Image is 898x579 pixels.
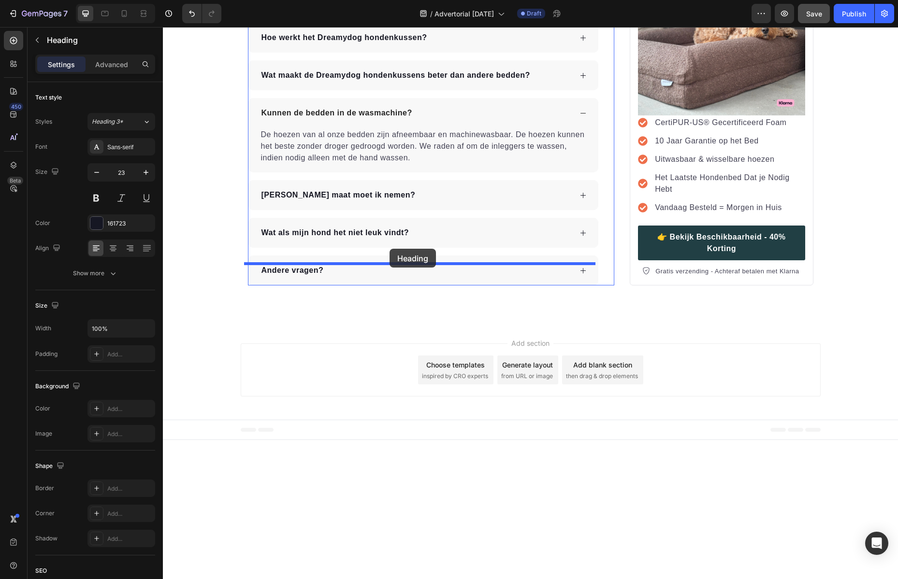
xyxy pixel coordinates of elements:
button: Heading 3* [87,113,155,130]
div: Undo/Redo [182,4,221,23]
button: Publish [834,4,874,23]
div: Shape [35,460,66,473]
p: Advanced [95,59,128,70]
div: Open Intercom Messenger [865,532,888,555]
p: Settings [48,59,75,70]
div: Align [35,242,62,255]
div: 450 [9,103,23,111]
span: Draft [527,9,541,18]
div: Shadow [35,534,58,543]
div: SEO [35,566,47,575]
div: Font [35,142,47,151]
span: Advertorial [DATE] [435,9,494,19]
span: Save [806,10,822,18]
p: 7 [63,8,68,19]
button: Save [798,4,830,23]
div: 161723 [107,219,153,228]
div: Add... [107,484,153,493]
div: Width [35,324,51,333]
div: Padding [35,350,58,358]
div: Color [35,404,50,413]
iframe: Design area [163,27,898,579]
div: Add... [107,430,153,438]
div: Background [35,380,82,393]
div: Size [35,299,61,312]
div: Publish [842,9,866,19]
span: / [430,9,433,19]
p: Heading [47,34,151,46]
div: Add... [107,509,153,518]
div: Styles [35,117,52,126]
div: Size [35,166,61,179]
button: 7 [4,4,72,23]
div: Add... [107,405,153,413]
div: Add... [107,535,153,543]
div: Image [35,429,52,438]
div: Text style [35,93,62,102]
div: Beta [7,177,23,184]
span: Heading 3* [92,117,123,126]
button: Show more [35,265,155,282]
div: Color [35,219,50,227]
div: Corner [35,509,55,518]
div: Border [35,484,54,493]
div: Add... [107,350,153,359]
div: Sans-serif [107,143,153,152]
div: Show more [73,268,118,278]
input: Auto [88,320,155,337]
